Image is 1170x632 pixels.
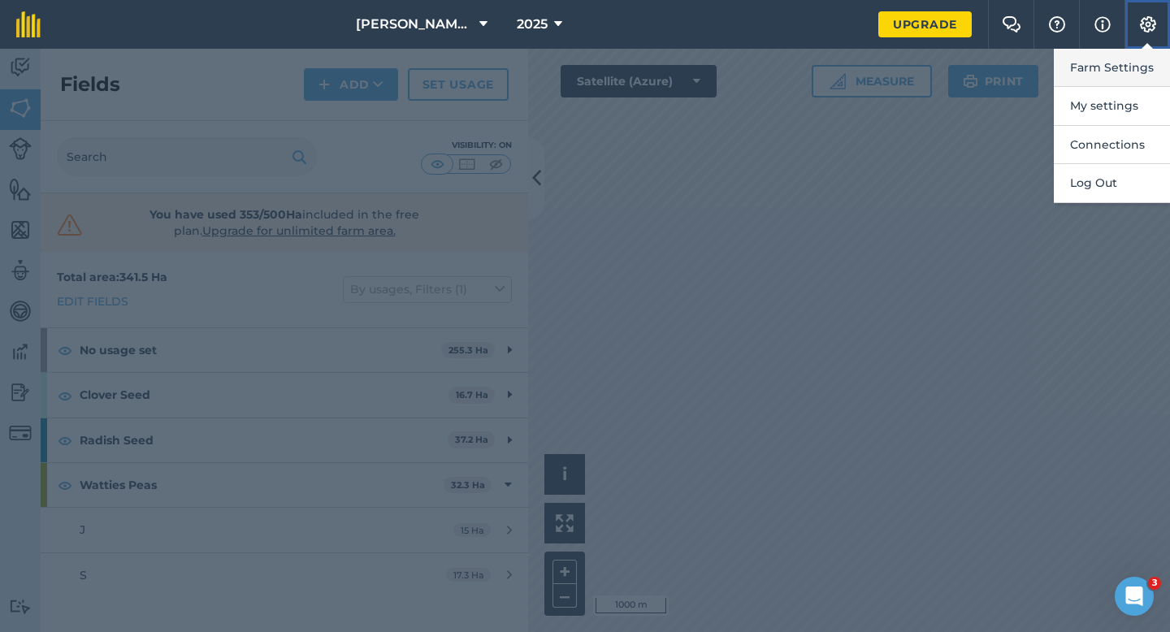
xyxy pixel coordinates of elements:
img: Two speech bubbles overlapping with the left bubble in the forefront [1002,16,1021,32]
button: Log Out [1054,164,1170,202]
button: Farm Settings [1054,49,1170,87]
span: 2025 [517,15,548,34]
a: Upgrade [878,11,972,37]
button: My settings [1054,87,1170,125]
span: [PERSON_NAME] Farming LTD [356,15,473,34]
button: Connections [1054,126,1170,164]
img: A cog icon [1138,16,1158,32]
img: svg+xml;base64,PHN2ZyB4bWxucz0iaHR0cDovL3d3dy53My5vcmcvMjAwMC9zdmciIHdpZHRoPSIxNyIgaGVpZ2h0PSIxNy... [1094,15,1111,34]
img: fieldmargin Logo [16,11,41,37]
span: 3 [1148,577,1161,590]
img: A question mark icon [1047,16,1067,32]
iframe: Intercom live chat [1115,577,1154,616]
